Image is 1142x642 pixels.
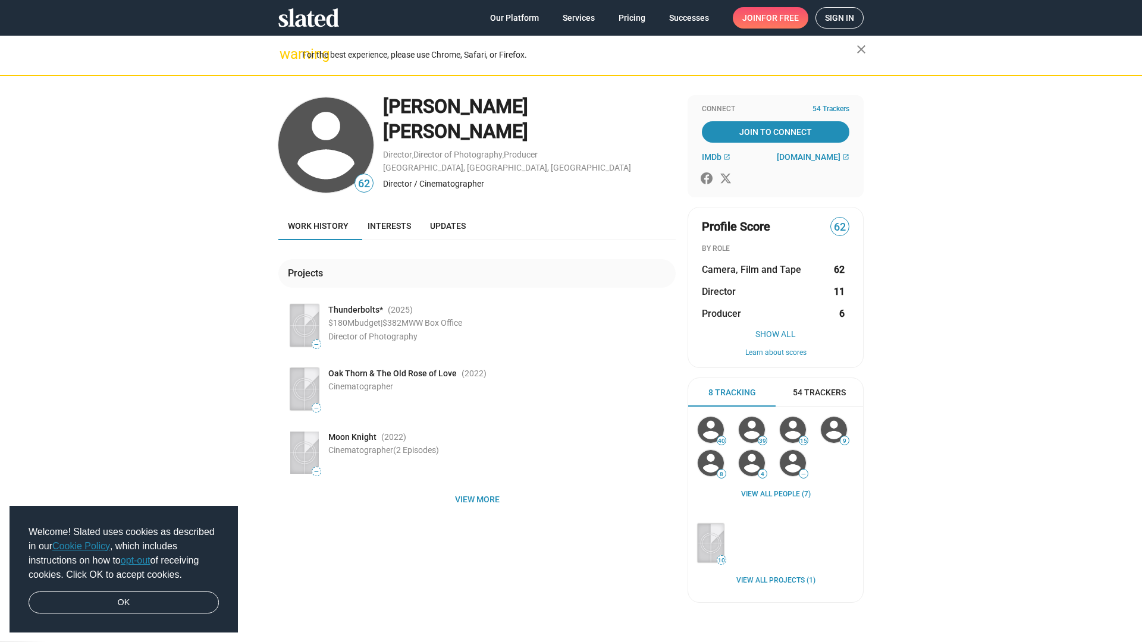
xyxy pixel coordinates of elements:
a: Successes [660,7,719,29]
span: Successes [669,7,709,29]
button: Learn about scores [702,348,849,358]
span: 39 [758,438,767,445]
span: Work history [288,221,349,231]
span: Join To Connect [704,121,847,143]
span: — [312,468,321,475]
span: 40 [717,438,726,445]
span: 9 [840,438,849,445]
span: 54 Trackers [812,105,849,114]
button: Show All [702,329,849,339]
span: — [799,471,808,477]
span: Director [702,285,736,298]
a: Pricing [609,7,655,29]
span: Profile Score [702,219,770,235]
span: Pricing [619,7,645,29]
div: Director / Cinematographer [383,178,676,190]
a: IMDb [702,152,730,162]
span: $180M [328,318,354,328]
span: Producer [702,307,741,320]
a: View all People (7) [741,490,811,499]
span: , [503,152,504,159]
span: 8 Tracking [708,387,756,398]
span: WW Box Office [409,318,462,328]
span: [DOMAIN_NAME] [777,152,840,162]
span: Sign in [825,8,854,28]
a: Cookie Policy [52,541,110,551]
span: Interests [368,221,411,231]
a: [DOMAIN_NAME] [777,152,849,162]
mat-icon: close [854,42,868,56]
span: $382M [382,318,409,328]
span: Camera, Film and Tape [702,263,801,276]
a: View all Projects (1) [736,576,815,586]
a: [GEOGRAPHIC_DATA], [GEOGRAPHIC_DATA], [GEOGRAPHIC_DATA] [383,163,631,172]
span: (2025 ) [388,304,413,316]
span: Cinematographer [328,445,439,455]
div: Projects [288,267,328,279]
span: Our Platform [490,7,539,29]
span: , [412,152,413,159]
a: Updates [421,212,475,240]
strong: 6 [839,307,845,320]
span: 54 Trackers [793,387,846,398]
span: View more [288,489,666,510]
div: cookieconsent [10,506,238,633]
span: (2022 ) [381,432,406,443]
mat-icon: open_in_new [723,153,730,160]
span: 10 [717,557,726,564]
strong: 62 [834,263,845,276]
span: | [381,318,382,328]
span: (2022 ) [462,368,487,379]
div: Connect [702,105,849,114]
span: for free [761,7,799,29]
a: Our Platform [481,7,548,29]
strong: 11 [834,285,845,298]
a: Joinfor free [733,7,808,29]
a: Producer [504,150,538,159]
div: BY ROLE [702,244,849,254]
mat-icon: open_in_new [842,153,849,160]
a: Sign in [815,7,864,29]
span: 62 [355,176,373,192]
a: dismiss cookie message [29,591,219,614]
mat-icon: warning [280,47,294,61]
span: 4 [758,471,767,478]
span: Join [742,7,799,29]
span: Oak Thorn & The Old Rose of Love [328,368,457,379]
span: 8 [717,471,726,478]
a: Services [553,7,604,29]
span: 62 [831,219,849,235]
span: budget [354,318,381,328]
div: [PERSON_NAME] [PERSON_NAME] [383,94,676,144]
a: Director [383,150,412,159]
a: opt-out [121,555,150,565]
span: 15 [799,438,808,445]
button: View more [278,489,676,510]
span: Services [563,7,595,29]
a: Join To Connect [702,121,849,143]
a: Interests [358,212,421,240]
span: — [312,341,321,348]
span: (2 Episodes) [393,445,439,455]
span: Cinematographer [328,382,393,391]
span: Updates [430,221,466,231]
span: — [312,405,321,411]
a: Work history [278,212,358,240]
span: IMDb [702,152,721,162]
span: Thunderbolts* [328,304,383,316]
a: Director of Photography [413,150,503,159]
span: Moon Knight [328,432,377,443]
span: Welcome! Slated uses cookies as described in our , which includes instructions on how to of recei... [29,525,219,582]
span: Director of Photography [328,332,418,341]
div: For the best experience, please use Chrome, Safari, or Firefox. [302,47,857,63]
